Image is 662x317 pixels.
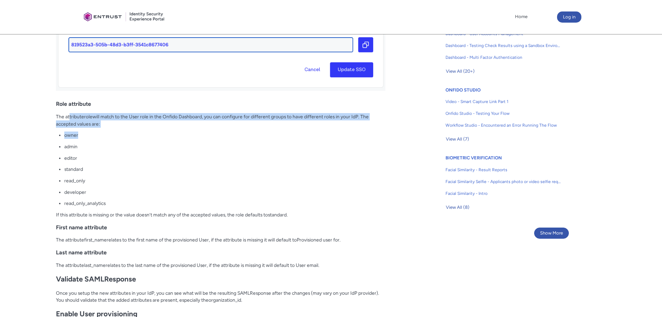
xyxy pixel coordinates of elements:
span: Facial Similarity - Result Reports [446,167,561,173]
a: BIOMETRIC VERIFICATION [446,155,502,160]
span: View All (20+) [446,66,475,77]
a: Home [513,11,529,22]
span: Facial Similarity - Intro [446,190,561,197]
a: ONFIDO STUDIO [446,87,481,93]
span: Role attribute [56,101,91,107]
span: View All (8) [446,202,469,213]
span: admin [64,144,77,149]
span: View All (7) [446,134,469,144]
span: Dashboard - Multi Factor Authentication [446,54,561,61]
a: Workflow Studio - Encountered an Error Running The Flow [446,119,561,131]
button: Show More [534,228,569,239]
p: The attribute relates to the last name of the provisioned User, if the attribute is missing it wi... [56,262,386,269]
span: Dashboard - Testing Check Results using a Sandbox Environment [446,42,561,49]
p: If this attribute is missing or the value doesn’t match any of the accepted values, the role defa... [56,211,386,219]
span: first_name [84,237,107,243]
a: Video - Smart Capture Link Part 1 [446,96,561,108]
span: developer [64,189,86,195]
span: read_only_analytics [64,200,106,206]
a: Onfido Studio - Testing Your Flow [446,108,561,119]
span: Video - Smart Capture Link Part 1 [446,98,561,105]
span: Onfido Studio - Testing Your Flow [446,110,561,117]
p: The attribute relates to the first name of the provisioned User, if the attribute is missing it w... [56,236,386,244]
span: role [84,114,92,119]
span: standard [64,166,83,172]
a: Facial Similarity - Result Reports [446,164,561,176]
strong: First name attribute [56,224,107,231]
span: Workflow Studio - Encountered an Error Running The Flow [446,122,561,128]
a: Dashboard - Testing Check Results using a Sandbox Environment [446,40,561,51]
button: View All (7) [446,134,469,145]
strong: Last name attribute [56,249,107,256]
button: View All (8) [446,202,470,213]
p: Once you setup the new attributes in your IdP, you can see what will be the resulting SAMLRespons... [56,290,386,304]
button: Log in [557,11,581,23]
button: View All (20+) [446,66,475,77]
span: standard [268,212,287,217]
span: Facial Similarity Selfie - Applicants photo or video selfie requirements [446,179,561,185]
span: Provisioned user for [297,237,340,243]
span: organization_id [209,297,241,303]
span: read_only [64,178,85,183]
p: The attribute will match to the User role in the Onfido Dashboard, you can configure for differen... [56,113,386,127]
a: Facial Similarity - Intro [446,188,561,199]
span: editor [64,155,77,161]
h2: Validate SAMLResponse [56,275,386,284]
span: last_name [84,262,106,268]
a: Dashboard - Multi Factor Authentication [446,51,561,63]
span: owner [64,132,78,138]
a: Facial Similarity Selfie - Applicants photo or video selfie requirements [446,176,561,188]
